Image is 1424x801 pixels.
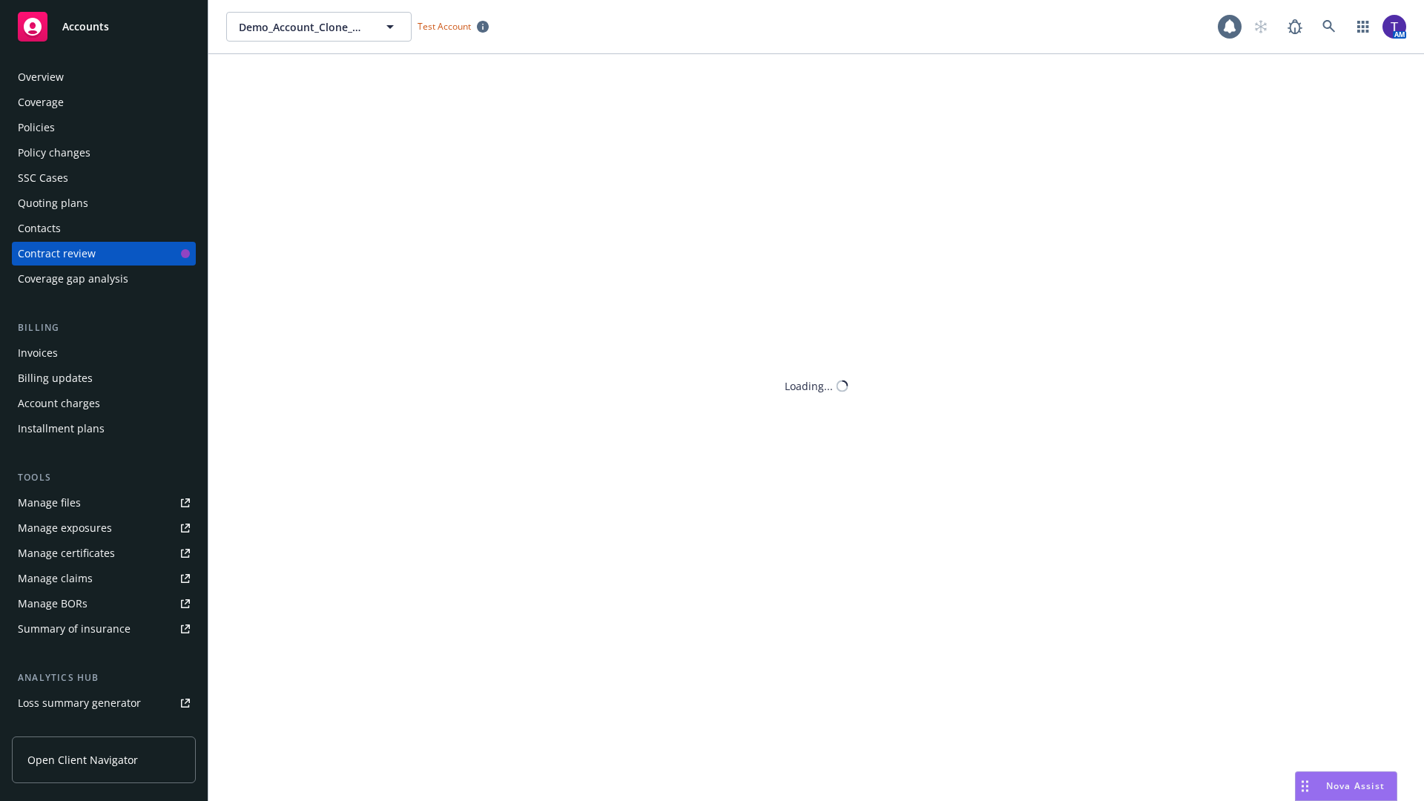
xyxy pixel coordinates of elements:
div: Manage files [18,491,81,515]
div: Contacts [18,217,61,240]
a: Quoting plans [12,191,196,215]
a: Manage BORs [12,592,196,616]
img: photo [1382,15,1406,39]
a: Report a Bug [1280,12,1310,42]
a: Loss summary generator [12,691,196,715]
a: Invoices [12,341,196,365]
button: Demo_Account_Clone_QA_CR_Tests_Demo [226,12,412,42]
div: Policies [18,116,55,139]
a: Policy changes [12,141,196,165]
div: Tools [12,470,196,485]
a: Manage exposures [12,516,196,540]
a: SSC Cases [12,166,196,190]
span: Test Account [418,20,471,33]
a: Account charges [12,392,196,415]
div: Manage exposures [18,516,112,540]
div: Loading... [785,378,833,394]
a: Contract review [12,242,196,266]
div: Drag to move [1296,772,1314,800]
a: Coverage [12,90,196,114]
a: Accounts [12,6,196,47]
a: Installment plans [12,417,196,441]
a: Contacts [12,217,196,240]
div: Overview [18,65,64,89]
div: Quoting plans [18,191,88,215]
a: Manage claims [12,567,196,590]
div: Manage certificates [18,541,115,565]
a: Policies [12,116,196,139]
div: Coverage [18,90,64,114]
div: Billing updates [18,366,93,390]
div: Manage BORs [18,592,88,616]
a: Start snowing [1246,12,1276,42]
span: Accounts [62,21,109,33]
div: Invoices [18,341,58,365]
div: Coverage gap analysis [18,267,128,291]
div: Installment plans [18,417,105,441]
a: Overview [12,65,196,89]
a: Manage files [12,491,196,515]
span: Demo_Account_Clone_QA_CR_Tests_Demo [239,19,367,35]
a: Switch app [1348,12,1378,42]
div: Policy changes [18,141,90,165]
div: Billing [12,320,196,335]
div: Loss summary generator [18,691,141,715]
div: SSC Cases [18,166,68,190]
button: Nova Assist [1295,771,1397,801]
a: Manage certificates [12,541,196,565]
a: Billing updates [12,366,196,390]
span: Test Account [412,19,495,34]
span: Nova Assist [1326,779,1385,792]
a: Summary of insurance [12,617,196,641]
div: Manage claims [18,567,93,590]
div: Contract review [18,242,96,266]
a: Search [1314,12,1344,42]
div: Account charges [18,392,100,415]
div: Analytics hub [12,670,196,685]
a: Coverage gap analysis [12,267,196,291]
div: Summary of insurance [18,617,131,641]
span: Open Client Navigator [27,752,138,768]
